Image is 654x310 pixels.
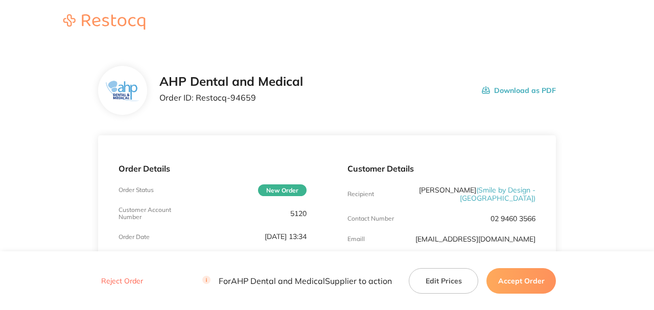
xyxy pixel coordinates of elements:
p: Emaill [347,235,365,243]
span: New Order [258,184,307,196]
button: Download as PDF [482,75,556,106]
button: Accept Order [486,268,556,293]
p: 5120 [290,209,307,218]
p: For AHP Dental and Medical Supplier to action [202,276,392,285]
span: ( Smile by Design - [GEOGRAPHIC_DATA] ) [460,185,535,203]
p: Contact Number [347,215,394,222]
p: Order Date [119,233,150,241]
p: Customer Details [347,164,535,173]
img: Restocq logo [53,14,155,30]
p: Customer Account Number [119,206,181,221]
button: Edit Prices [409,268,478,293]
img: ZjN5bDlnNQ [106,81,139,101]
a: Restocq logo [53,14,155,31]
p: [PERSON_NAME] [410,186,535,202]
p: [DATE] 13:34 [265,232,307,241]
button: Reject Order [98,276,146,285]
a: [EMAIL_ADDRESS][DOMAIN_NAME] [415,234,535,244]
p: 02 9460 3566 [491,214,535,223]
p: Order Status [119,186,154,194]
h2: AHP Dental and Medical [159,75,303,89]
p: Recipient [347,190,374,198]
p: Order Details [119,164,307,173]
p: Order ID: Restocq- 94659 [159,93,303,102]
